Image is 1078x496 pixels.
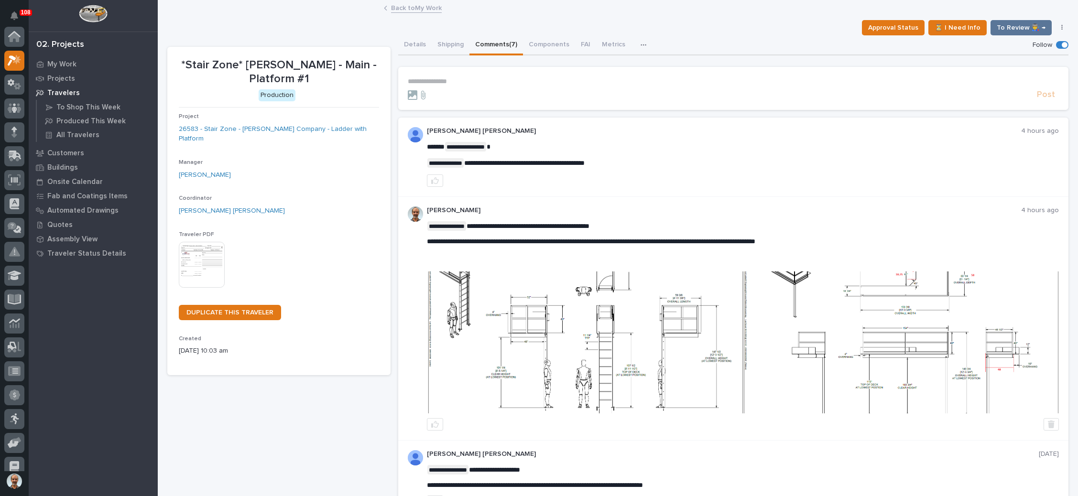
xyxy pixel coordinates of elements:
[1021,206,1059,215] p: 4 hours ago
[29,86,158,100] a: Travelers
[179,336,201,342] span: Created
[179,305,281,320] a: DUPLICATE THIS TRAVELER
[37,100,158,114] a: To Shop This Week
[29,217,158,232] a: Quotes
[29,71,158,86] a: Projects
[179,346,379,356] p: [DATE] 10:03 am
[935,22,980,33] span: ⏳ I Need Info
[469,35,523,55] button: Comments (7)
[29,232,158,246] a: Assembly View
[179,58,379,86] p: *Stair Zone* [PERSON_NAME] - Main - Platform #1
[1044,418,1059,431] button: Delete post
[179,170,231,180] a: [PERSON_NAME]
[29,160,158,174] a: Buildings
[4,6,24,26] button: Notifications
[427,127,1021,135] p: [PERSON_NAME] [PERSON_NAME]
[186,309,273,316] span: DUPLICATE THIS TRAVELER
[427,174,443,187] button: like this post
[408,450,423,465] img: AD_cMMRcK_lR-hunIWE1GUPcUjzJ19X9Uk7D-9skk6qMORDJB_ZroAFOMmnE07bDdh4EHUMJPuIZ72TfOWJm2e1TqCAEecOOP...
[29,146,158,160] a: Customers
[56,117,126,126] p: Produced This Week
[928,20,987,35] button: ⏳ I Need Info
[427,450,1039,458] p: [PERSON_NAME] [PERSON_NAME]
[179,232,214,237] span: Traveler PDF
[408,127,423,142] img: AD_cMMRcK_lR-hunIWE1GUPcUjzJ19X9Uk7D-9skk6qMORDJB_ZroAFOMmnE07bDdh4EHUMJPuIZ72TfOWJm2e1TqCAEecOOP...
[997,22,1045,33] span: To Review 👨‍🏭 →
[47,89,80,97] p: Travelers
[1033,89,1059,100] button: Post
[47,206,119,215] p: Automated Drawings
[179,114,199,119] span: Project
[868,22,918,33] span: Approval Status
[47,221,73,229] p: Quotes
[862,20,925,35] button: Approval Status
[179,160,203,165] span: Manager
[47,163,78,172] p: Buildings
[56,103,120,112] p: To Shop This Week
[1033,41,1052,49] p: Follow
[259,89,295,101] div: Production
[1039,450,1059,458] p: [DATE]
[523,35,575,55] button: Components
[47,192,128,201] p: Fab and Coatings Items
[1037,89,1055,100] span: Post
[37,128,158,141] a: All Travelers
[29,246,158,260] a: Traveler Status Details
[47,249,126,258] p: Traveler Status Details
[29,189,158,203] a: Fab and Coatings Items
[391,2,442,13] a: Back toMy Work
[29,174,158,189] a: Onsite Calendar
[179,206,285,216] a: [PERSON_NAME] [PERSON_NAME]
[47,235,98,244] p: Assembly View
[398,35,432,55] button: Details
[427,418,443,431] button: like this post
[432,35,469,55] button: Shipping
[79,5,107,22] img: Workspace Logo
[991,20,1052,35] button: To Review 👨‍🏭 →
[47,60,76,69] p: My Work
[37,114,158,128] a: Produced This Week
[575,35,596,55] button: FAI
[179,195,212,201] span: Coordinator
[47,149,84,158] p: Customers
[427,206,1021,215] p: [PERSON_NAME]
[1021,127,1059,135] p: 4 hours ago
[29,203,158,217] a: Automated Drawings
[408,206,423,222] img: AOh14GhUnP333BqRmXh-vZ-TpYZQaFVsuOFmGre8SRZf2A=s96-c
[36,40,84,50] div: 02. Projects
[21,9,31,16] p: 108
[4,471,24,491] button: users-avatar
[596,35,631,55] button: Metrics
[179,124,379,144] a: 26583 - Stair Zone - [PERSON_NAME] Company - Ladder with Platform
[47,178,103,186] p: Onsite Calendar
[12,11,24,27] div: Notifications108
[47,75,75,83] p: Projects
[29,57,158,71] a: My Work
[56,131,99,140] p: All Travelers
